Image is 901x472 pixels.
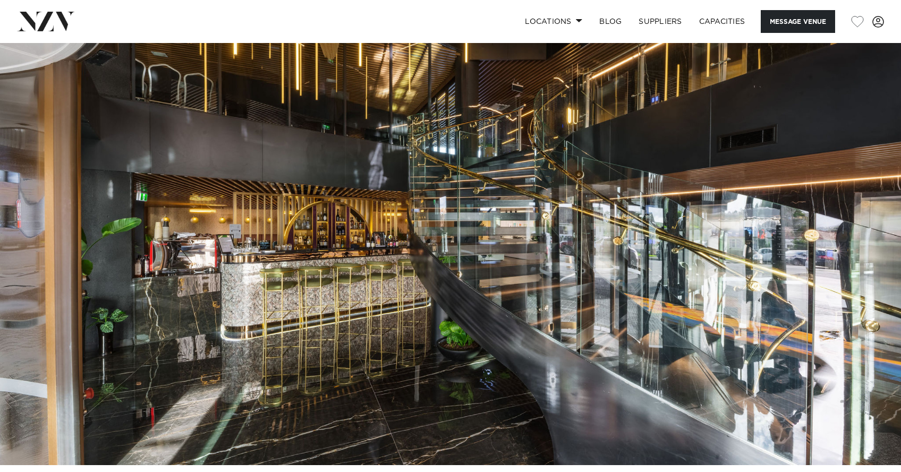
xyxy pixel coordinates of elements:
[516,10,591,33] a: Locations
[591,10,630,33] a: BLOG
[761,10,835,33] button: Message Venue
[691,10,754,33] a: Capacities
[17,12,75,31] img: nzv-logo.png
[630,10,690,33] a: SUPPLIERS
